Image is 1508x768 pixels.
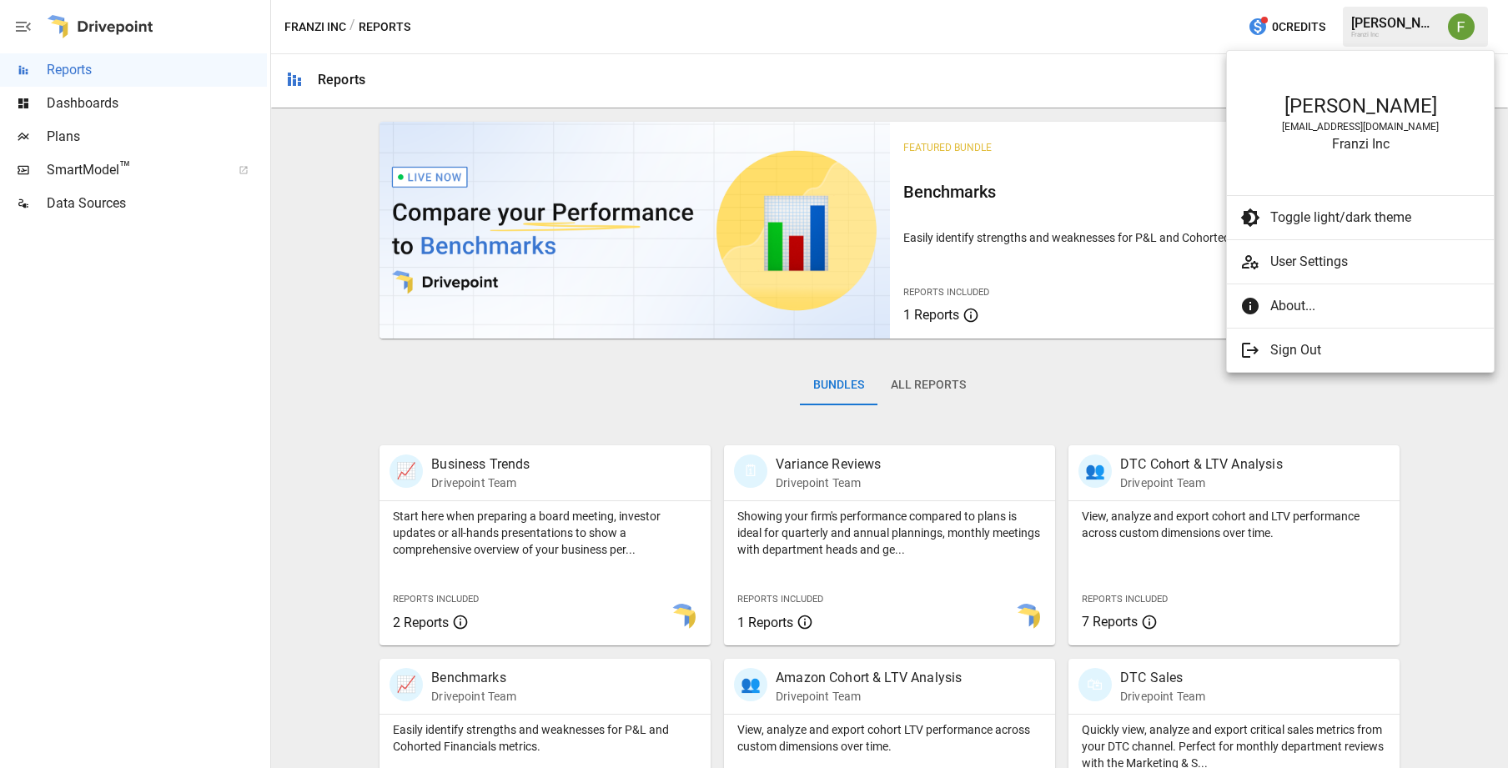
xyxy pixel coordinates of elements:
div: [EMAIL_ADDRESS][DOMAIN_NAME] [1244,121,1477,133]
div: [PERSON_NAME] [1244,94,1477,118]
span: Toggle light/dark theme [1270,208,1480,228]
div: Franzi Inc [1244,136,1477,152]
span: Sign Out [1270,340,1480,360]
span: User Settings [1270,252,1480,272]
span: About... [1270,296,1480,316]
